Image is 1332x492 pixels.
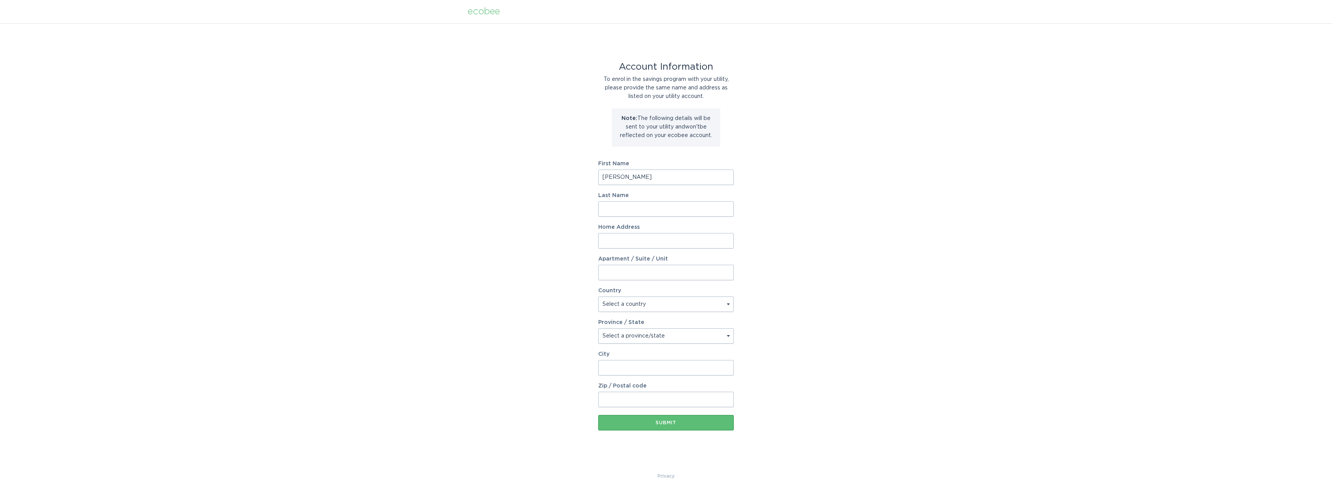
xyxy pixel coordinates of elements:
div: ecobee [468,7,500,16]
strong: Note: [621,116,637,121]
label: City [598,351,734,357]
div: To enrol in the savings program with your utility, please provide the same name and address as li... [598,75,734,101]
label: Country [598,288,621,293]
a: Privacy Policy & Terms of Use [657,472,675,480]
label: Last Name [598,193,734,198]
label: Zip / Postal code [598,383,734,389]
div: Account Information [598,63,734,71]
p: The following details will be sent to your utility and won't be reflected on your ecobee account. [618,114,714,140]
div: Submit [602,420,730,425]
button: Submit [598,415,734,430]
label: Apartment / Suite / Unit [598,256,734,262]
label: Home Address [598,225,734,230]
label: Province / State [598,320,644,325]
label: First Name [598,161,734,166]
